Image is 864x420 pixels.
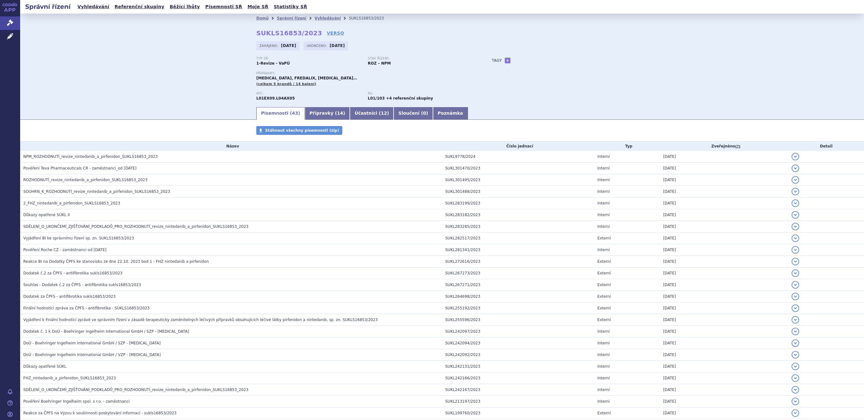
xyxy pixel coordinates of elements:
td: [DATE] [660,314,788,326]
h3: Tagy [492,57,502,64]
button: detail [792,199,799,207]
span: Externí [597,259,611,264]
span: Reakce za ČPFS na Výzvu k soušinnosti poskytování informací - sukls16853/2023 [23,411,177,415]
span: Vyjádření BI ke správnímu řízení sp. zn. SUKLS16853/2023 [23,236,134,240]
span: Zahájeno: [259,43,279,48]
p: Přípravky: [256,72,479,75]
button: detail [792,398,799,405]
span: Vyjádření k Finální hodnotící zprávě ve správním řízení v zásadě terapeuticky zaměnitelných léčiv... [23,318,378,322]
th: Číslo jednací [442,141,594,151]
a: Vyhledávání [315,16,341,20]
span: Interní [597,178,610,182]
span: Externí [597,294,611,299]
td: [DATE] [660,221,788,233]
td: [DATE] [660,186,788,198]
td: SUKL242094/2023 [442,337,594,349]
span: Dodatek za ČPFS - antifibrotika sukls16853/2023 [23,294,116,299]
span: Interní [597,213,610,217]
strong: NINTEDANIB [256,96,275,101]
td: [DATE] [660,174,788,186]
td: SUKL242167/2023 [442,384,594,396]
span: Finální hodnotící zpráva za ČPFS - antifibrotika - SUKLS16853/2023 [23,306,150,310]
span: Externí [597,271,611,275]
span: Souhlas - Dodatek č.2 za ČPFS - antifibrotika sukls16853/2023 [23,283,141,287]
strong: nintedanib a pirfenidon [368,96,385,101]
strong: +4 referenční skupiny [386,96,433,101]
span: Ukončeno: [307,43,328,48]
td: SUKL242092/2023 [442,349,594,361]
span: Důkazy opatřené SÚKL [23,364,66,369]
td: [DATE] [660,209,788,221]
button: detail [792,269,799,277]
a: Účastníci (12) [350,107,394,120]
button: detail [792,363,799,370]
td: [DATE] [660,337,788,349]
span: FHZ_nintedanib_a_pirfenidon_SUKLS16853_2023 [23,376,116,380]
td: SUKL283285/2023 [442,221,594,233]
td: [DATE] [660,279,788,291]
button: detail [792,304,799,312]
button: detail [792,223,799,230]
td: SUKL272616/2023 [442,256,594,268]
span: Interní [597,189,610,194]
td: [DATE] [660,407,788,419]
span: Interní [597,388,610,392]
span: Dodatek č. 1 k DoÚ - Boehringer Ingelheim International GmbH / SZP - OFEV [23,329,189,334]
span: [MEDICAL_DATA], FREDALIX, [MEDICAL_DATA]… [256,76,357,80]
td: SUKL264698/2023 [442,291,594,302]
span: Interní [597,364,610,369]
a: Statistiky SŘ [272,3,309,11]
p: Typ SŘ: [256,57,361,60]
a: VERSO [327,30,344,36]
strong: [DATE] [330,43,345,48]
span: Externí [597,283,611,287]
td: SUKL267273/2023 [442,268,594,279]
th: Název [20,141,442,151]
button: detail [792,374,799,382]
td: SUKL301470/2023 [442,163,594,174]
span: Interní [597,166,610,170]
button: detail [792,188,799,195]
a: Písemnosti SŘ [203,3,244,11]
a: + [505,58,510,63]
td: SUKL283199/2023 [442,198,594,209]
a: Správní řízení [277,16,306,20]
span: DoÚ - Boehringer Ingelheim International GmbH / SZP - OFEV [23,341,161,345]
td: [DATE] [660,384,788,396]
abbr: (?) [735,144,740,149]
td: SUKL282517/2023 [442,233,594,244]
strong: [DATE] [281,43,296,48]
span: Pověření Roche CZ - zaměstnanci od 22.11.2023 [23,248,106,252]
td: SUKL255596/2023 [442,314,594,326]
button: detail [792,258,799,265]
span: 12 [381,111,387,116]
td: [DATE] [660,349,788,361]
td: [DATE] [660,372,788,384]
span: Reakce BI na Dodatky ČPFS ke stanovisku ze dne 22.10. 2023 bod 1 - FHZ nintedanib a pirfenidon [23,259,209,264]
button: detail [792,176,799,184]
span: Interní [597,353,610,357]
td: [DATE] [660,256,788,268]
span: Důkazy opatřené SÚKL II [23,213,70,217]
a: Poznámka [433,107,468,120]
span: Externí [597,236,611,240]
button: detail [792,153,799,160]
span: Interní [597,248,610,252]
span: 14 [337,111,343,116]
strong: PIRFENIDON [276,96,295,101]
span: Interní [597,329,610,334]
span: Interní [597,341,610,345]
a: Přípravky (14) [305,107,350,120]
a: Vyhledávání [76,3,111,11]
td: SUKL199760/2023 [442,407,594,419]
span: SOUHRN_K_ROZHODNUTÍ_revize_nintedanib_a_pirfenidon_SUKLS16853_2023 [23,189,170,194]
span: (celkem 5 brandů / 14 balení) [256,82,316,86]
td: [DATE] [660,151,788,163]
a: Písemnosti (43) [256,107,305,120]
span: 2_FHZ_nintedanib_a_pirfenidon_SUKLS16853_2023 [23,201,120,205]
td: SUKL301488/2023 [442,186,594,198]
button: detail [792,281,799,289]
p: Stav řízení: [368,57,473,60]
td: SUKL242166/2023 [442,372,594,384]
button: detail [792,293,799,300]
